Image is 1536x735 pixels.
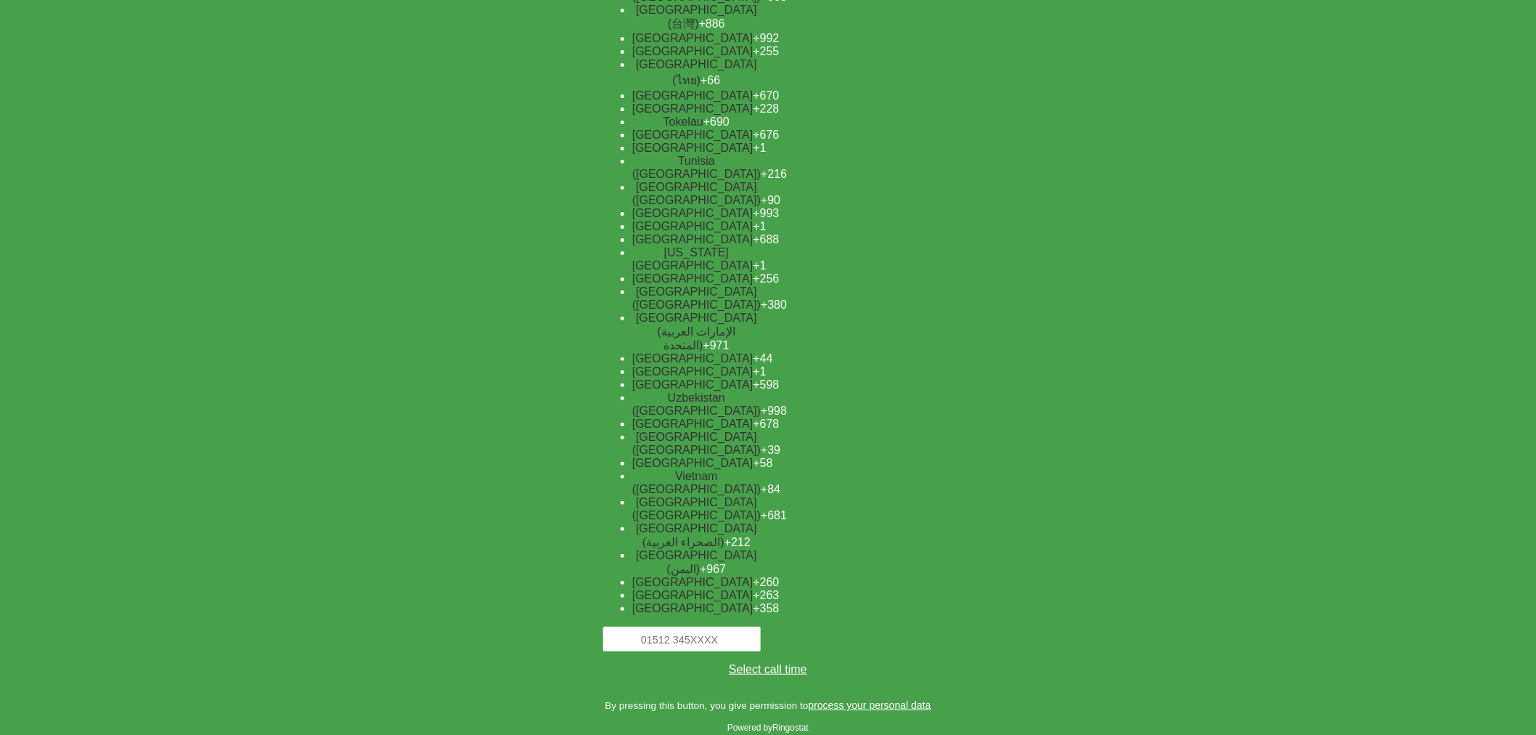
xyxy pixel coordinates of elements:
span: +90 [761,194,780,206]
span: [GEOGRAPHIC_DATA] ([GEOGRAPHIC_DATA]) [632,181,761,206]
span: [GEOGRAPHIC_DATA] [632,457,753,469]
input: 01512 345XXXX [603,627,761,651]
span: +670 [753,89,780,102]
span: [GEOGRAPHIC_DATA] (‫اليمن‬‎) [636,549,757,575]
span: +676 [753,129,780,141]
span: +690 [703,115,730,128]
span: [GEOGRAPHIC_DATA] [632,220,753,232]
span: [US_STATE][GEOGRAPHIC_DATA] [632,246,753,272]
span: +1 [753,259,767,272]
span: [GEOGRAPHIC_DATA] ([GEOGRAPHIC_DATA]) [632,496,761,521]
span: [GEOGRAPHIC_DATA] [632,589,753,601]
span: +58 [753,457,773,469]
span: [GEOGRAPHIC_DATA] [632,32,753,44]
span: +992 [753,32,780,44]
span: +678 [753,418,780,430]
span: +44 [753,352,773,365]
span: +263 [753,589,780,601]
span: [GEOGRAPHIC_DATA] (台灣) [636,4,757,30]
span: +971 [703,339,730,352]
span: +998 [761,405,787,417]
p: Select call time [154,663,1383,676]
span: Uzbekistan ([GEOGRAPHIC_DATA]) [632,391,761,417]
span: [GEOGRAPHIC_DATA] ([GEOGRAPHIC_DATA]) [632,285,761,311]
span: Tokelau [663,115,703,128]
span: +688 [753,233,780,245]
span: [GEOGRAPHIC_DATA] [632,602,753,614]
span: [GEOGRAPHIC_DATA] [632,89,753,102]
span: [GEOGRAPHIC_DATA] (‫الصحراء الغربية‬‎) [636,522,757,548]
span: [GEOGRAPHIC_DATA] [632,129,753,141]
span: +1 [753,220,767,232]
span: +228 [753,102,780,115]
span: Tunisia (‫[GEOGRAPHIC_DATA]‬‎) [632,155,761,180]
span: +1 [753,365,767,378]
span: +967 [700,563,726,575]
span: [GEOGRAPHIC_DATA] [632,378,753,391]
span: [GEOGRAPHIC_DATA] [632,418,753,430]
a: process your personal data [809,699,931,711]
span: [GEOGRAPHIC_DATA] [632,272,753,285]
span: [GEOGRAPHIC_DATA] (‫الإمارات العربية المتحدة‬‎) [636,312,757,352]
span: [GEOGRAPHIC_DATA] [632,576,753,588]
span: +1 [753,142,767,154]
span: +255 [753,45,780,57]
span: Vietnam ([GEOGRAPHIC_DATA]) [632,470,761,495]
span: +598 [753,378,780,391]
span: [GEOGRAPHIC_DATA] [632,102,753,115]
span: +260 [753,576,780,588]
span: [GEOGRAPHIC_DATA] [632,45,753,57]
span: [GEOGRAPHIC_DATA] [632,142,753,154]
span: +886 [699,17,725,30]
span: +39 [761,444,780,456]
span: +358 [753,602,780,614]
span: +216 [761,168,787,180]
span: +212 [724,536,751,548]
span: [GEOGRAPHIC_DATA] [632,352,753,365]
a: Ringostat [772,723,809,733]
span: +66 [700,74,720,86]
span: [GEOGRAPHIC_DATA] (ไทย) [636,58,757,86]
span: +993 [753,207,780,219]
span: [GEOGRAPHIC_DATA] [632,207,753,219]
span: [GEOGRAPHIC_DATA] [632,233,753,245]
span: +380 [761,299,787,311]
span: +681 [761,509,787,521]
span: [GEOGRAPHIC_DATA] [632,365,753,378]
span: [GEOGRAPHIC_DATA] ([GEOGRAPHIC_DATA]) [632,431,761,456]
span: +84 [761,483,780,495]
span: +256 [753,272,780,285]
